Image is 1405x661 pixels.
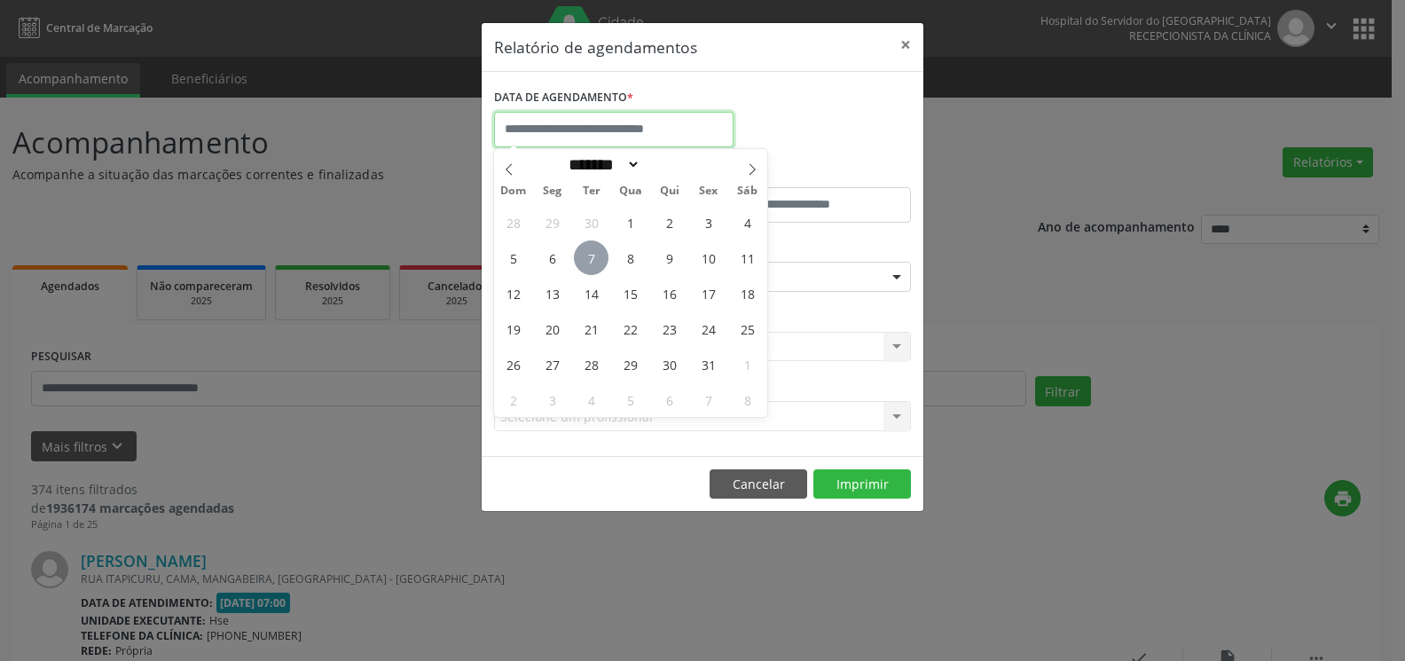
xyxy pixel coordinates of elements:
span: Novembro 7, 2025 [691,382,726,417]
span: Outubro 25, 2025 [730,311,765,346]
span: Novembro 4, 2025 [574,382,608,417]
span: Outubro 21, 2025 [574,311,608,346]
span: Outubro 22, 2025 [613,311,648,346]
label: DATA DE AGENDAMENTO [494,84,633,112]
span: Outubro 28, 2025 [574,347,608,382]
span: Outubro 11, 2025 [730,240,765,275]
span: Novembro 6, 2025 [652,382,687,417]
span: Outubro 20, 2025 [535,311,569,346]
span: Outubro 19, 2025 [496,311,530,346]
span: Novembro 5, 2025 [613,382,648,417]
span: Outubro 16, 2025 [652,276,687,311]
span: Outubro 6, 2025 [535,240,569,275]
span: Outubro 4, 2025 [730,205,765,240]
span: Outubro 9, 2025 [652,240,687,275]
span: Qui [650,185,689,197]
span: Outubro 30, 2025 [652,347,687,382]
span: Outubro 26, 2025 [496,347,530,382]
span: Novembro 3, 2025 [535,382,569,417]
span: Outubro 12, 2025 [496,276,530,311]
span: Outubro 24, 2025 [691,311,726,346]
span: Outubro 27, 2025 [535,347,569,382]
select: Month [562,155,640,174]
span: Outubro 2, 2025 [652,205,687,240]
h5: Relatório de agendamentos [494,35,697,59]
span: Qua [611,185,650,197]
span: Sex [689,185,728,197]
span: Outubro 23, 2025 [652,311,687,346]
span: Outubro 31, 2025 [691,347,726,382]
input: Year [640,155,699,174]
span: Outubro 17, 2025 [691,276,726,311]
span: Outubro 5, 2025 [496,240,530,275]
span: Outubro 13, 2025 [535,276,569,311]
span: Outubro 8, 2025 [613,240,648,275]
span: Setembro 30, 2025 [574,205,608,240]
span: Novembro 1, 2025 [730,347,765,382]
span: Novembro 2, 2025 [496,382,530,417]
button: Cancelar [710,469,807,500]
span: Setembro 29, 2025 [535,205,569,240]
span: Outubro 7, 2025 [574,240,608,275]
span: Outubro 14, 2025 [574,276,608,311]
span: Setembro 28, 2025 [496,205,530,240]
span: Dom [494,185,533,197]
span: Outubro 1, 2025 [613,205,648,240]
span: Sáb [728,185,767,197]
span: Outubro 3, 2025 [691,205,726,240]
span: Outubro 18, 2025 [730,276,765,311]
span: Outubro 29, 2025 [613,347,648,382]
button: Imprimir [813,469,911,500]
span: Outubro 10, 2025 [691,240,726,275]
label: ATÉ [707,160,911,187]
span: Seg [533,185,572,197]
span: Outubro 15, 2025 [613,276,648,311]
button: Close [888,23,923,67]
span: Ter [572,185,611,197]
span: Novembro 8, 2025 [730,382,765,417]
